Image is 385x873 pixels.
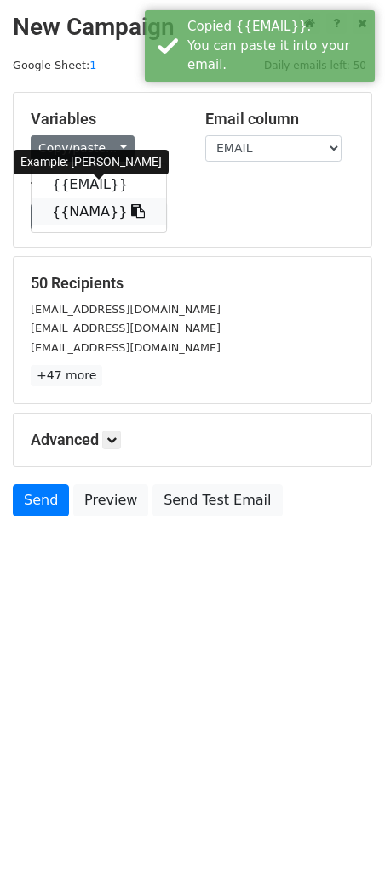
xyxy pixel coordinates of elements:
a: Copy/paste... [31,135,135,162]
h5: Advanced [31,431,354,449]
a: Send Test Email [152,484,282,516]
small: [EMAIL_ADDRESS][DOMAIN_NAME] [31,322,221,334]
a: Preview [73,484,148,516]
a: Send [13,484,69,516]
h5: 50 Recipients [31,274,354,293]
iframe: Chat Widget [300,791,385,873]
h5: Variables [31,110,180,128]
a: {{EMAIL}} [32,171,166,198]
a: 1 [89,59,96,71]
a: +47 more [31,365,102,386]
div: Example: [PERSON_NAME] [14,150,169,174]
div: Copied {{EMAIL}}. You can paste it into your email. [187,17,368,75]
a: {{NAMA}} [32,198,166,225]
h5: Email column [205,110,354,128]
small: [EMAIL_ADDRESS][DOMAIN_NAME] [31,303,221,316]
small: Google Sheet: [13,59,96,71]
small: [EMAIL_ADDRESS][DOMAIN_NAME] [31,341,221,354]
h2: New Campaign [13,13,372,42]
